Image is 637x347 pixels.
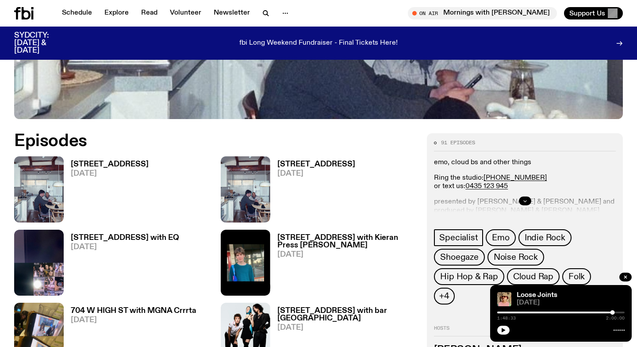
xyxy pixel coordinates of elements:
span: +4 [439,291,449,301]
span: Folk [568,272,585,281]
span: 91 episodes [441,140,475,145]
h2: Hosts [434,326,616,336]
span: [DATE] [71,243,179,251]
a: Loose Joints [517,292,557,299]
span: Emo [492,233,509,243]
h2: Episodes [14,133,416,149]
p: emo, cloud bs and other things [434,158,616,167]
a: Cloud Rap [507,268,560,285]
p: fbi Long Weekend Fundraiser - Final Tickets Here! [239,39,398,47]
a: [STREET_ADDRESS] with EQ[DATE] [64,234,179,296]
img: Pat sits at a dining table with his profile facing the camera. Rhea sits to his left facing the c... [221,156,270,222]
span: [DATE] [71,170,149,177]
h3: [STREET_ADDRESS] with bar [GEOGRAPHIC_DATA] [277,307,417,322]
h3: [STREET_ADDRESS] [71,161,149,168]
p: Ring the studio: or text us: [434,174,616,191]
a: Folk [562,268,591,285]
a: 0435 123 945 [465,183,508,190]
span: Support Us [569,9,605,17]
span: [DATE] [71,316,196,324]
a: Explore [99,7,134,19]
h3: 704 W HIGH ST with MGNA Crrrta [71,307,196,315]
span: Noise Rock [494,252,538,262]
button: On AirMornings with [PERSON_NAME] [408,7,557,19]
a: Volunteer [165,7,207,19]
span: Specialist [439,233,478,243]
button: +4 [434,288,455,305]
span: [DATE] [517,300,625,306]
h3: SYDCITY: [DATE] & [DATE] [14,32,71,54]
span: Cloud Rap [513,272,553,281]
a: [STREET_ADDRESS][DATE] [64,161,149,222]
h3: [STREET_ADDRESS] with Kieran Press [PERSON_NAME] [277,234,417,249]
a: [STREET_ADDRESS][DATE] [270,161,355,222]
a: Specialist [434,229,483,246]
span: [DATE] [277,324,417,332]
span: 2:00:00 [606,316,625,320]
span: Shoegaze [440,252,478,262]
a: Schedule [57,7,97,19]
span: Indie Rock [525,233,565,243]
img: Tyson stands in front of a paperbark tree wearing orange sunglasses, a suede bucket hat and a pin... [497,292,511,306]
a: [STREET_ADDRESS] with Kieran Press [PERSON_NAME][DATE] [270,234,417,296]
a: [PHONE_NUMBER] [484,174,547,181]
h3: [STREET_ADDRESS] with EQ [71,234,179,242]
span: [DATE] [277,170,355,177]
span: Hip Hop & Rap [440,272,498,281]
a: Read [136,7,163,19]
a: Newsletter [208,7,255,19]
a: Indie Rock [518,229,572,246]
a: Hip Hop & Rap [434,268,504,285]
span: 1:48:33 [497,316,516,320]
img: Pat sits at a dining table with his profile facing the camera. Rhea sits to his left facing the c... [14,156,64,222]
a: Shoegaze [434,249,484,266]
a: Emo [486,229,515,246]
a: Noise Rock [487,249,544,266]
button: Support Us [564,7,623,19]
h3: [STREET_ADDRESS] [277,161,355,168]
span: [DATE] [277,251,417,258]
